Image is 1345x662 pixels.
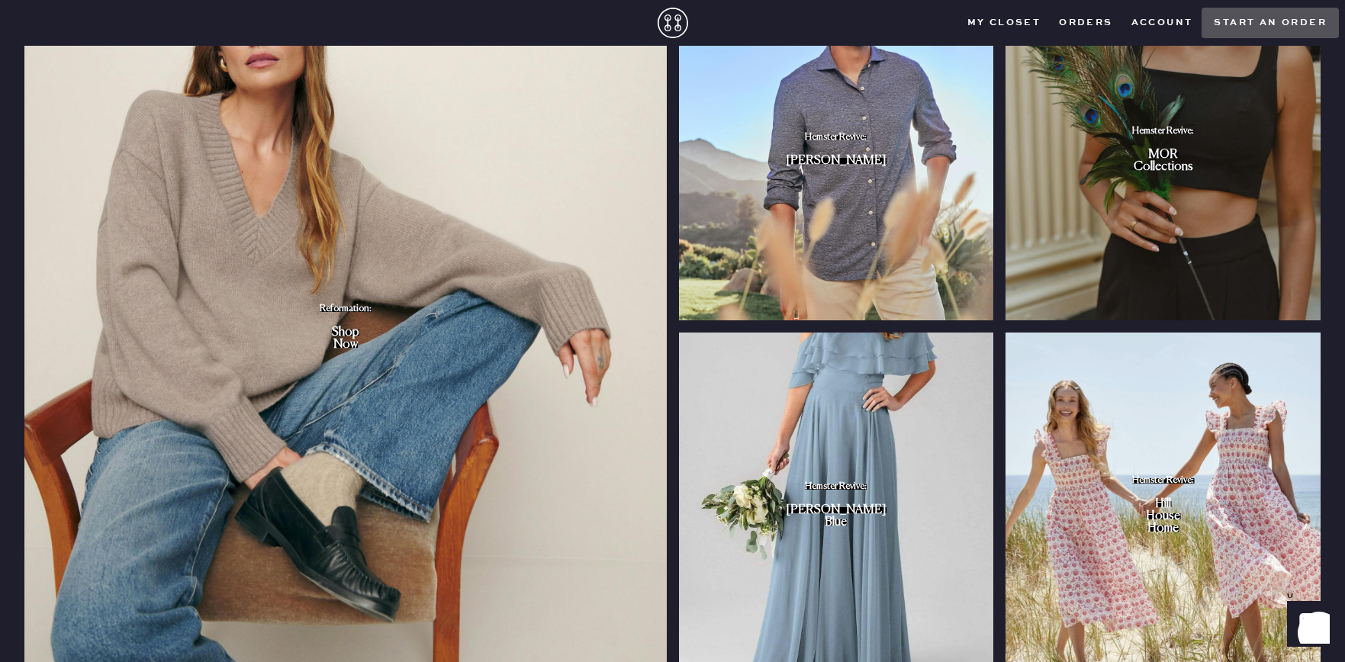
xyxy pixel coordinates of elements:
[1147,525,1179,532] div: Home
[805,135,867,140] div: Hemster Revive:
[1132,129,1194,133] div: Hemster Revive:
[1202,8,1339,38] button: Start an order
[320,307,372,311] div: Reformation:
[1050,11,1121,34] button: Orders
[1273,593,1338,659] iframe: Front Chat
[332,329,359,336] div: Shop
[1155,501,1171,507] div: Hill
[805,484,867,489] div: Hemster Revive:
[825,519,847,525] div: Blue
[958,11,1051,34] button: My Closet
[333,342,358,348] div: Now
[1134,164,1193,170] div: Collections
[1122,11,1202,34] button: Account
[1146,513,1180,519] div: House
[1148,152,1178,158] div: MOR
[1132,478,1194,483] div: Hemster Revive:
[786,158,886,164] div: [PERSON_NAME]
[786,507,886,513] div: [PERSON_NAME]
